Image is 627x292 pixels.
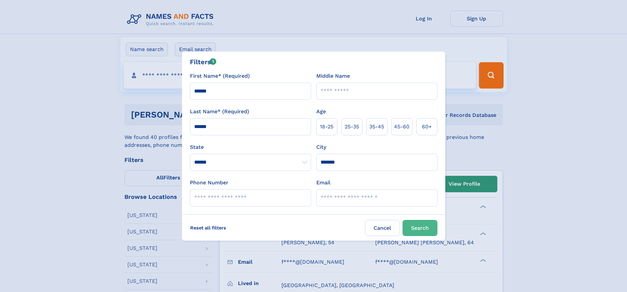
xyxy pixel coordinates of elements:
[190,57,217,67] div: Filters
[316,179,330,187] label: Email
[190,108,249,116] label: Last Name* (Required)
[190,179,228,187] label: Phone Number
[190,72,250,80] label: First Name* (Required)
[316,72,350,80] label: Middle Name
[369,123,384,131] span: 35‑45
[316,143,326,151] label: City
[345,123,359,131] span: 25‑35
[186,220,230,236] label: Reset all filters
[365,220,400,236] label: Cancel
[190,143,311,151] label: State
[320,123,333,131] span: 18‑25
[403,220,437,236] button: Search
[316,108,326,116] label: Age
[422,123,432,131] span: 60+
[394,123,409,131] span: 45‑60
